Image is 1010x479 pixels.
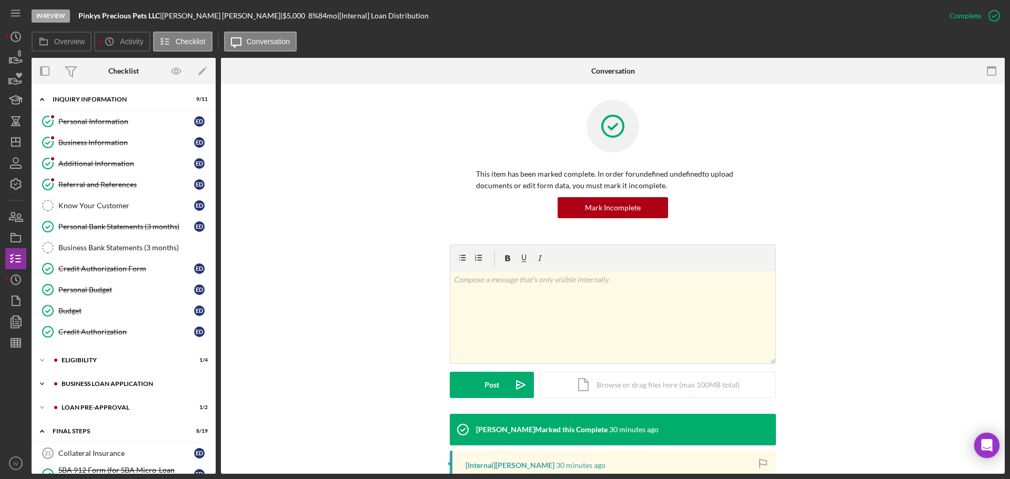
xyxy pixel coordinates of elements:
div: Mark Incomplete [585,197,641,218]
div: Post [484,372,499,398]
div: ELIGIBILITY [62,357,181,363]
div: E D [194,327,205,337]
a: BudgetED [37,300,210,321]
div: Business Bank Statements (3 months) [58,243,210,252]
label: Overview [54,37,85,46]
div: 1 / 4 [189,357,208,363]
p: This item has been marked complete. In order for undefined undefined to upload documents or edit ... [476,168,750,192]
button: IV [5,453,26,474]
div: Budget [58,307,194,315]
div: In Review [32,9,70,23]
a: Additional InformationED [37,153,210,174]
label: Activity [120,37,143,46]
div: BUSINESS LOAN APPLICATION [62,381,203,387]
div: [PERSON_NAME] [PERSON_NAME] | [162,12,282,20]
div: | [78,12,162,20]
a: Credit AuthorizationED [37,321,210,342]
div: E D [194,179,205,190]
div: Complete [950,5,981,26]
div: E D [194,305,205,316]
a: 21Collateral InsuranceED [37,443,210,464]
div: INQUIRY INFORMATION [53,96,181,103]
div: FINAL STEPS [53,428,181,434]
div: Personal Budget [58,286,194,294]
div: 9 / 11 [189,96,208,103]
button: Mark Incomplete [558,197,668,218]
div: Credit Authorization [58,328,194,336]
a: Business Bank Statements (3 months) [37,237,210,258]
div: Conversation [591,67,635,75]
div: E D [194,284,205,295]
div: Personal Information [58,117,194,126]
span: $5,000 [282,11,305,20]
div: Additional Information [58,159,194,168]
div: 8 / 19 [189,428,208,434]
div: 8 % [308,12,318,20]
div: Checklist [108,67,139,75]
tspan: 21 [45,450,51,456]
div: E D [194,263,205,274]
a: Business InformationED [37,132,210,153]
div: E D [194,448,205,458]
button: Complete [939,5,1005,26]
div: [PERSON_NAME] Marked this Complete [476,425,608,434]
div: E D [194,137,205,148]
a: Personal BudgetED [37,279,210,300]
div: E D [194,221,205,232]
button: Post [450,372,534,398]
div: Personal Bank Statements (3 months) [58,222,194,231]
div: E D [194,116,205,127]
div: Open Intercom Messenger [974,433,999,458]
a: Referral and ReferencesED [37,174,210,195]
button: Activity [94,32,150,52]
div: E D [194,158,205,169]
label: Checklist [176,37,206,46]
time: 2025-09-10 14:50 [609,425,659,434]
a: Personal Bank Statements (3 months)ED [37,216,210,237]
div: [Internal] [PERSON_NAME] [466,461,554,470]
div: Referral and References [58,180,194,189]
text: IV [13,461,18,466]
a: Personal InformationED [37,111,210,132]
button: Conversation [224,32,297,52]
div: | [Internal] Loan Distribution [337,12,429,20]
div: Know Your Customer [58,201,194,210]
div: Business Information [58,138,194,147]
label: Conversation [247,37,290,46]
time: 2025-09-10 14:50 [556,461,605,470]
div: LOAN PRE-APPROVAL [62,404,181,411]
button: Overview [32,32,92,52]
div: Collateral Insurance [58,449,194,457]
div: 84 mo [318,12,337,20]
a: Credit Authorization FormED [37,258,210,279]
b: Pinkys Precious Pets LLC [78,11,160,20]
div: 1 / 2 [189,404,208,411]
div: Credit Authorization Form [58,264,194,273]
button: Checklist [153,32,213,52]
a: Know Your CustomerED [37,195,210,216]
div: E D [194,200,205,211]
